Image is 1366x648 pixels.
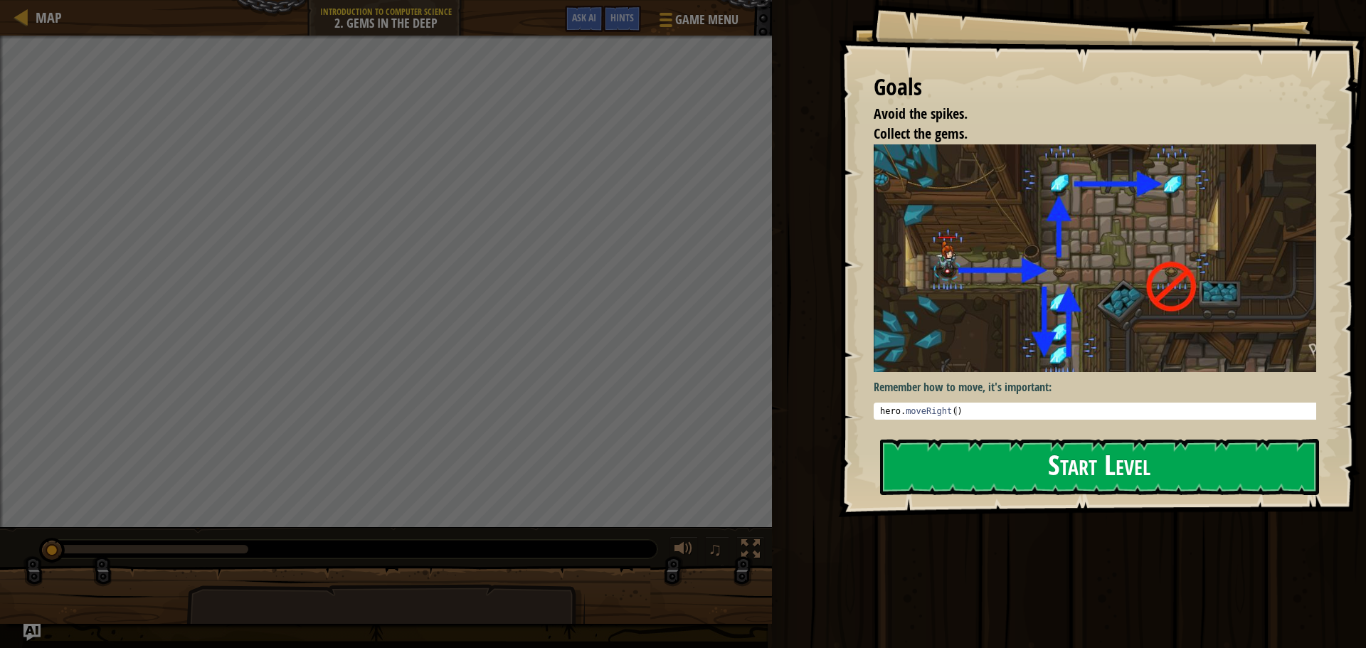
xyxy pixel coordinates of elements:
button: Adjust volume [669,536,698,565]
li: Collect the gems. [856,124,1313,144]
button: Game Menu [648,6,747,39]
button: Ask AI [565,6,603,32]
span: ♫ [708,538,722,560]
img: Gems in the deep [874,144,1327,372]
span: Hints [610,11,634,24]
span: Avoid the spikes. [874,104,968,123]
button: ♫ [705,536,729,565]
button: Start Level [880,439,1319,495]
span: Collect the gems. [874,124,968,143]
p: Remember how to move, it's important: [874,379,1327,395]
button: Ask AI [23,624,41,641]
span: Map [36,8,62,27]
span: Game Menu [675,11,738,29]
button: Toggle fullscreen [736,536,765,565]
a: Map [28,8,62,27]
li: Avoid the spikes. [856,104,1313,124]
div: Goals [874,71,1316,104]
span: Ask AI [572,11,596,24]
